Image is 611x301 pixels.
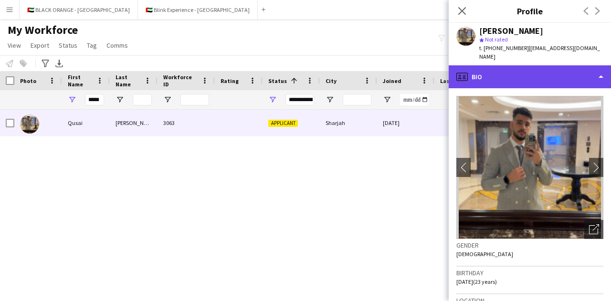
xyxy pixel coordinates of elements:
span: t. [PHONE_NUMBER] [479,44,529,52]
div: Sharjah [320,110,377,136]
div: [DATE] [377,110,434,136]
div: 3063 [158,110,215,136]
h3: Birthday [456,269,603,277]
button: 🇦🇪 Blink Experience - [GEOGRAPHIC_DATA] [138,0,258,19]
span: Last Name [116,73,140,88]
span: My Workforce [8,23,78,37]
span: Status [59,41,77,50]
button: Open Filter Menu [116,95,124,104]
a: Export [27,39,53,52]
button: Open Filter Menu [268,95,277,104]
span: Not rated [485,36,508,43]
a: View [4,39,25,52]
input: Joined Filter Input [400,94,429,105]
input: City Filter Input [343,94,371,105]
button: 🇦🇪 BLACK ORANGE - [GEOGRAPHIC_DATA] [20,0,138,19]
input: Last Name Filter Input [133,94,152,105]
span: City [326,77,337,84]
span: Status [268,77,287,84]
h3: Gender [456,241,603,249]
div: Qusai [62,110,110,136]
div: Bio [449,65,611,88]
div: [PERSON_NAME] [110,110,158,136]
span: [DEMOGRAPHIC_DATA] [456,250,513,258]
span: Workforce ID [163,73,198,88]
span: Tag [87,41,97,50]
a: Status [55,39,81,52]
span: Comms [106,41,128,50]
span: Photo [20,77,36,84]
input: First Name Filter Input [85,94,104,105]
a: Tag [83,39,101,52]
app-action-btn: Advanced filters [40,58,51,69]
img: Qusai Wahbeh [20,114,39,134]
a: Comms [103,39,132,52]
input: Workforce ID Filter Input [180,94,209,105]
span: Export [31,41,49,50]
span: View [8,41,21,50]
span: Joined [383,77,401,84]
button: Open Filter Menu [326,95,334,104]
span: First Name [68,73,93,88]
button: Open Filter Menu [163,95,172,104]
span: | [EMAIL_ADDRESS][DOMAIN_NAME] [479,44,600,60]
div: Open photos pop-in [584,220,603,239]
button: Open Filter Menu [383,95,391,104]
app-action-btn: Export XLSX [53,58,65,69]
span: Applicant [268,120,298,127]
div: [PERSON_NAME] [479,27,543,35]
h3: Profile [449,5,611,17]
button: Open Filter Menu [68,95,76,104]
span: Last job [440,77,462,84]
span: Rating [221,77,239,84]
span: [DATE] (23 years) [456,278,497,285]
img: Crew avatar or photo [456,96,603,239]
